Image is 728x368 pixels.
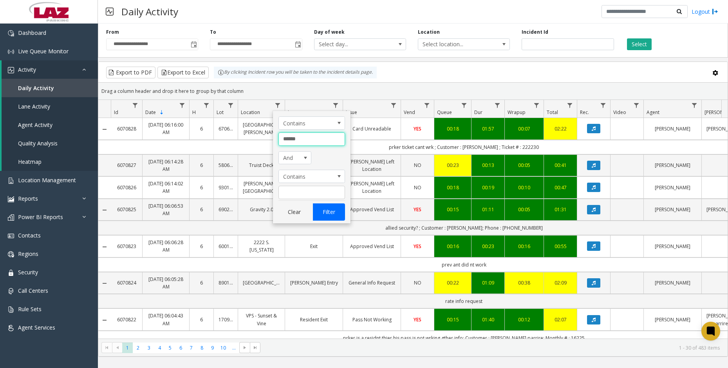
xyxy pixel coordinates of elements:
[549,279,572,286] a: 02:09
[439,279,466,286] div: 00:22
[219,184,233,191] a: 930123
[549,316,572,323] a: 02:07
[346,109,357,116] span: Issue
[243,180,280,195] a: [PERSON_NAME][GEOGRAPHIC_DATA]
[509,184,539,191] div: 00:10
[279,152,305,164] span: And
[414,184,421,191] span: NO
[459,100,470,111] a: Queue Filter Menu
[218,69,224,76] img: infoIcon.svg
[8,49,14,55] img: 'icon'
[197,343,207,353] span: Page 8
[116,206,137,213] a: 6070825
[404,109,415,116] span: Vend
[509,243,539,250] a: 00:16
[509,279,539,286] div: 00:38
[406,243,429,250] a: YES
[290,279,338,286] a: [PERSON_NAME] Entry
[243,206,280,213] a: Gravity 2.0
[8,196,14,202] img: 'icon'
[649,184,697,191] a: [PERSON_NAME]
[476,184,500,191] a: 00:19
[288,109,298,116] span: Lane
[18,121,52,129] span: Agent Activity
[18,287,48,294] span: Call Centers
[98,280,111,286] a: Collapse Details
[18,47,69,55] span: Live Queue Monitor
[649,243,697,250] a: [PERSON_NAME]
[279,170,331,183] span: Contains
[414,316,421,323] span: YES
[439,316,466,323] a: 00:15
[98,207,111,213] a: Collapse Details
[549,206,572,213] a: 01:31
[348,206,396,213] a: Approved Vend List
[144,343,154,353] span: Page 3
[147,180,184,195] a: [DATE] 06:14:02 AM
[145,109,156,116] span: Date
[278,116,345,130] span: Location Filter Operators
[210,29,216,36] label: To
[194,161,209,169] a: 6
[8,214,14,221] img: 'icon'
[531,100,542,111] a: Wrapup Filter Menu
[439,243,466,250] div: 00:16
[406,206,429,213] a: YES
[314,29,345,36] label: Day of week
[130,100,141,111] a: Id Filter Menu
[508,109,526,116] span: Wrapup
[194,243,209,250] a: 6
[279,117,331,129] span: Contains
[293,39,302,50] span: Toggle popup
[476,316,500,323] div: 01:40
[147,158,184,173] a: [DATE] 06:14:28 AM
[106,2,114,21] img: pageIcon
[2,97,98,116] a: Lane Activity
[476,125,500,132] a: 01:57
[194,206,209,213] a: 6
[522,29,548,36] label: Incident Id
[18,158,42,165] span: Heatmap
[18,66,36,73] span: Activity
[18,250,38,257] span: Regions
[549,125,572,132] a: 02:22
[189,39,198,50] span: Toggle popup
[219,125,233,132] a: 670657
[219,206,233,213] a: 690251
[476,161,500,169] div: 00:13
[207,343,218,353] span: Page 9
[8,178,14,184] img: 'icon'
[18,140,58,147] span: Quality Analysis
[194,316,209,323] a: 6
[476,206,500,213] div: 01:11
[243,121,280,136] a: [GEOGRAPHIC_DATA][PERSON_NAME]
[509,316,539,323] div: 00:12
[414,279,421,286] span: NO
[8,30,14,36] img: 'icon'
[201,100,212,111] a: H Filter Menu
[509,206,539,213] div: 00:05
[549,161,572,169] a: 00:41
[116,279,137,286] a: 6070824
[106,67,155,78] button: Export to PDF
[133,343,143,353] span: Page 2
[116,316,137,323] a: 6070822
[598,100,609,111] a: Rec. Filter Menu
[106,29,119,36] label: From
[273,100,283,111] a: Location Filter Menu
[649,279,697,286] a: [PERSON_NAME]
[252,344,258,351] span: Go to the last page
[474,109,482,116] span: Dur
[549,243,572,250] a: 00:55
[278,132,345,146] input: Location Filter
[2,60,98,79] a: Activity
[476,243,500,250] a: 00:23
[2,152,98,171] a: Heatmap
[627,38,652,50] button: Select
[439,184,466,191] a: 00:18
[18,84,54,92] span: Daily Activity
